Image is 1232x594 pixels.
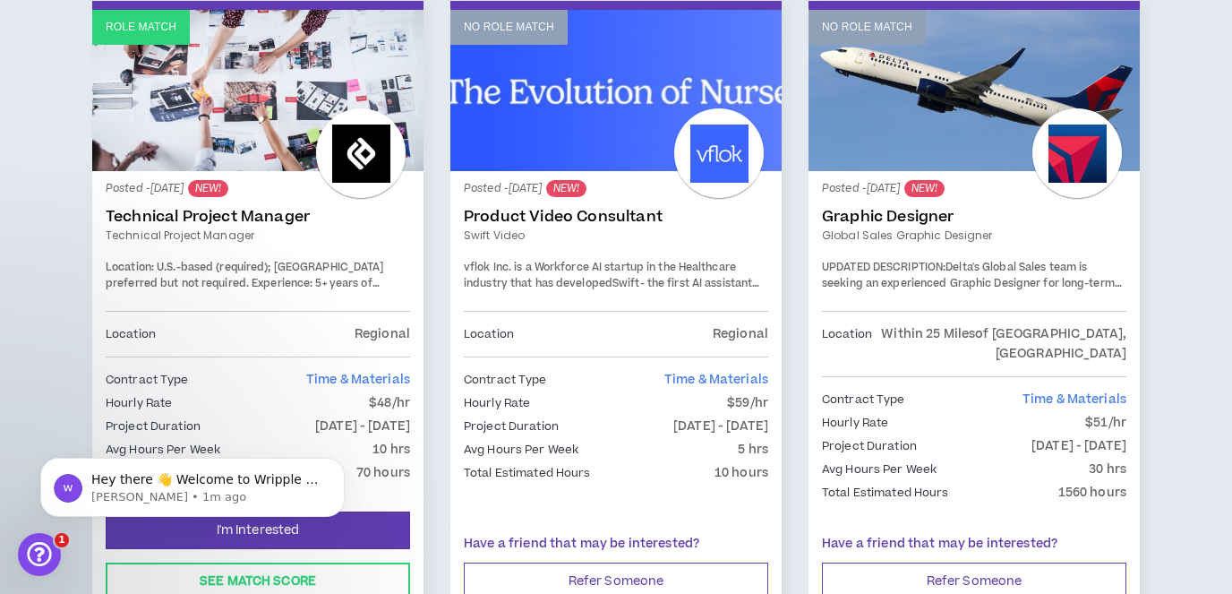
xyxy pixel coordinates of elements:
p: Contract Type [106,370,189,390]
p: [DATE] - [DATE] [673,417,768,436]
p: Have a friend that may be interested? [822,535,1126,554]
p: [DATE] - [DATE] [315,417,410,436]
p: 10 hours [714,463,768,483]
iframe: Intercom live chat [18,533,61,576]
p: 30 hrs [1089,460,1126,479]
p: Have a friend that may be interested? [464,535,768,554]
span: Time & Materials [664,371,768,389]
p: Project Duration [822,436,917,456]
sup: NEW! [546,180,586,197]
img: Profile image for Morgan [281,29,317,65]
p: Location [106,324,156,344]
p: Hourly Rate [822,413,888,433]
a: No Role Match [450,10,782,171]
p: Location [822,324,872,364]
sup: NEW! [188,180,228,197]
span: Time & Materials [306,371,410,389]
a: No Role Match [808,10,1140,171]
a: Swift video [464,228,768,244]
p: Location [464,324,514,344]
a: Graphic Designer [822,208,1126,226]
p: 10 hrs [372,440,410,460]
div: Send us a message [37,256,299,275]
p: Project Duration [106,417,201,436]
p: Avg Hours Per Week [822,460,937,479]
p: Contract Type [464,370,547,390]
p: 70 hours [356,463,410,483]
p: No Role Match [464,19,554,36]
p: $59/hr [727,393,768,413]
span: U.S.-based (required); [GEOGRAPHIC_DATA] preferred but not required. [106,260,384,291]
a: Role Match [92,10,423,171]
a: Product Video Consultant [464,208,768,226]
span: Help [284,474,312,486]
sup: NEW! [904,180,945,197]
p: Hourly Rate [464,393,530,413]
p: How can we help? [36,188,322,219]
p: 5 hrs [738,440,768,460]
p: [DATE] - [DATE] [1031,436,1126,456]
a: Technical Project Manager [106,208,410,226]
strong: UPDATED DESCRIPTION: [822,260,945,275]
a: Swift [612,276,640,291]
p: Avg Hours Per Week [464,440,578,460]
span: Experience: [252,276,312,291]
p: $48/hr [369,393,410,413]
span: Time & Materials [1022,391,1126,409]
p: Contract Type [822,390,905,409]
p: Role Match [106,19,176,36]
span: Location: [106,260,154,275]
button: Messages [119,429,238,501]
img: logo [36,32,68,61]
span: Delta's Global Sales team is seeking an experienced Graphic Designer for long-term contract suppo... [822,260,1125,354]
p: Posted - [DATE] [464,180,768,197]
p: Hourly Rate [106,393,172,413]
p: Within 25 Miles of [GEOGRAPHIC_DATA], [GEOGRAPHIC_DATA] [872,324,1126,364]
p: Posted - [DATE] [822,180,1126,197]
p: 1560 hours [1058,483,1126,503]
p: Hi [PERSON_NAME] ! [36,127,322,188]
span: Home [39,474,80,486]
div: We typically reply in a few hours [37,275,299,294]
a: Global Sales Graphic Designer [822,228,1126,244]
p: Total Estimated Hours [822,483,949,503]
span: 1 [55,533,69,547]
p: Total Estimated Hours [464,463,591,483]
p: Posted - [DATE] [106,180,410,197]
span: Messages [149,474,210,486]
p: No Role Match [822,19,912,36]
div: Send us a messageWe typically reply in a few hours [18,241,340,309]
a: Technical Project Manager [106,228,410,244]
p: $51/hr [1085,413,1126,433]
p: Regional [355,324,410,344]
p: Regional [713,324,768,344]
p: Project Duration [464,417,559,436]
button: Help [239,429,358,501]
span: vflok Inc. is a Workforce AI startup in the Healthcare industry that has developed [464,260,736,291]
iframe: Intercom notifications message [13,420,372,546]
